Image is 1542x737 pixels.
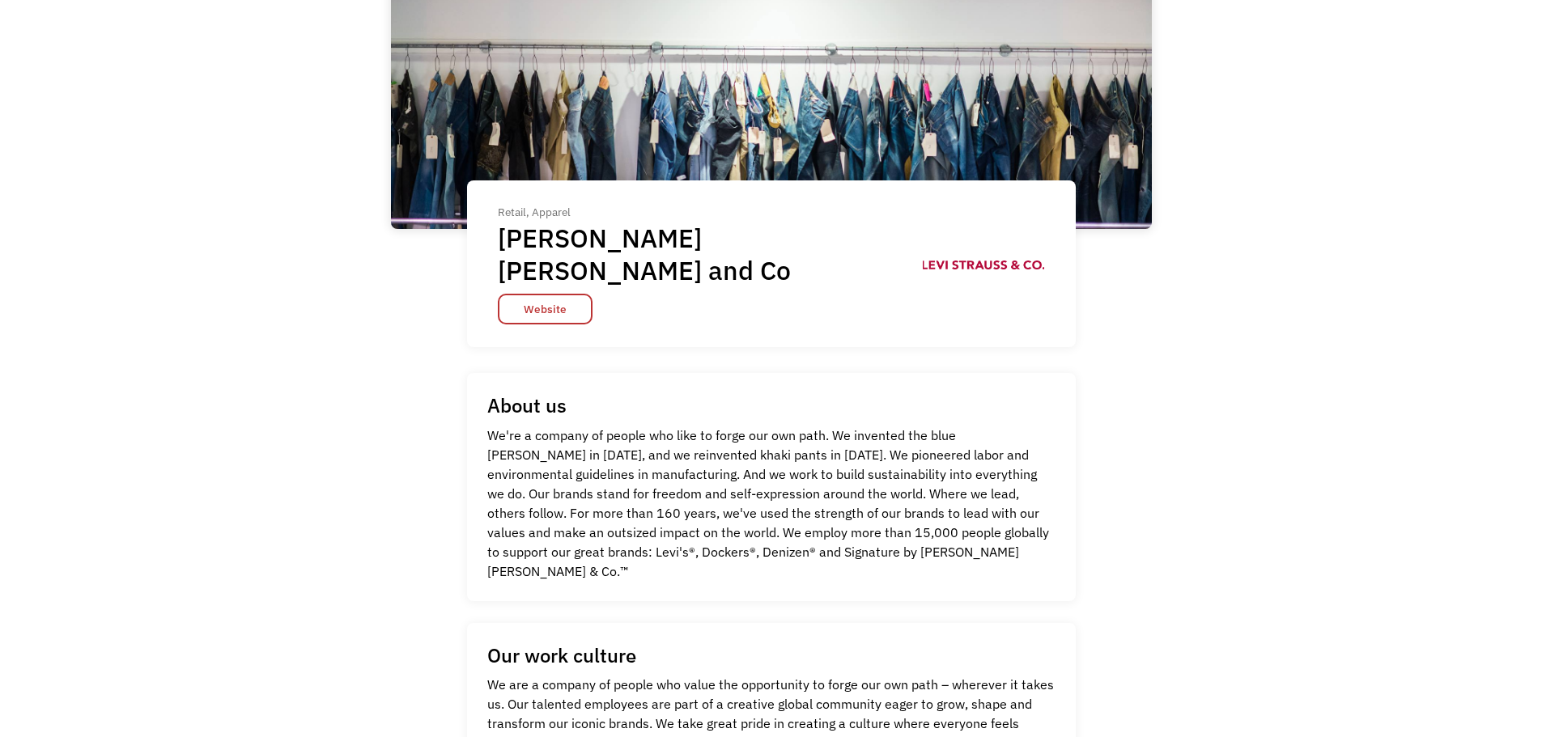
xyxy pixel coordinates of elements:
div: Retail, Apparel [498,202,924,222]
h1: [PERSON_NAME] [PERSON_NAME] and Co [498,222,908,286]
h1: About us [487,393,567,417]
p: We're a company of people who like to forge our own path. We invented the blue [PERSON_NAME] in [... [487,426,1056,581]
h1: Our work culture [487,643,636,667]
a: Website [498,294,593,324]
